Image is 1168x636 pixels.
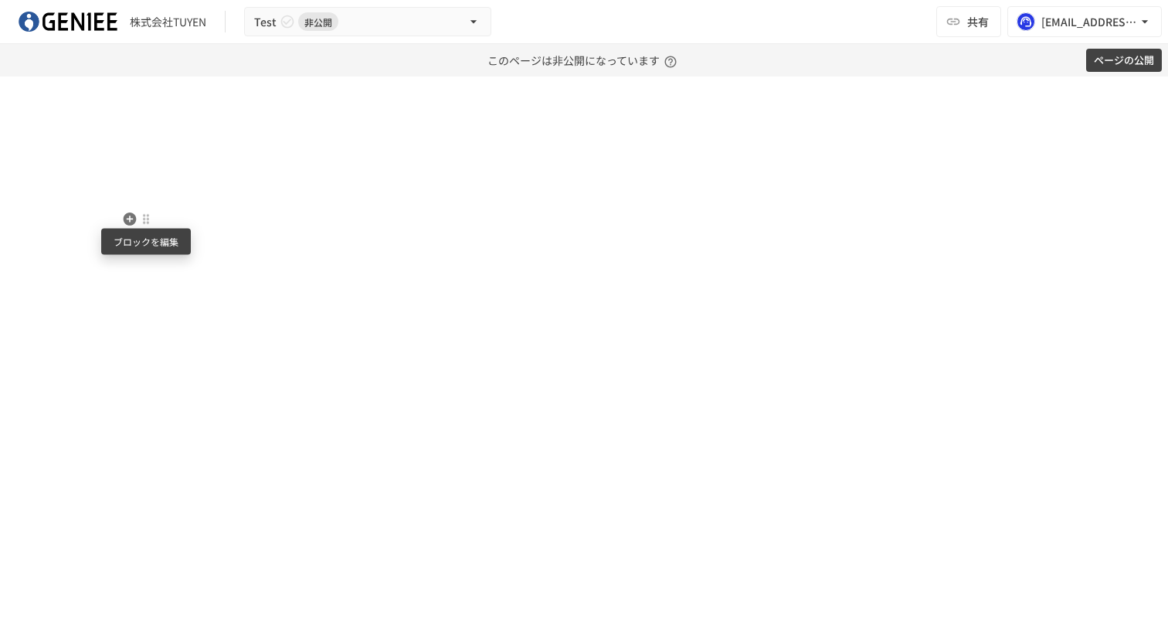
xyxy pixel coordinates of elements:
div: [EMAIL_ADDRESS][DOMAIN_NAME] [1041,12,1137,32]
p: このページは非公開になっています [487,44,681,77]
span: 非公開 [298,14,338,30]
div: 株式会社TUYEN [130,14,206,30]
button: 共有 [936,6,1001,37]
button: [EMAIL_ADDRESS][DOMAIN_NAME] [1007,6,1162,37]
img: mDIuM0aA4TOBKl0oB3pspz7XUBGXdoniCzRRINgIxkl [19,9,117,34]
span: Test [254,12,277,32]
button: Test非公開 [244,7,491,37]
button: ページの公開 [1086,49,1162,73]
div: ブロックを編集 [101,229,191,255]
span: 共有 [967,13,989,30]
